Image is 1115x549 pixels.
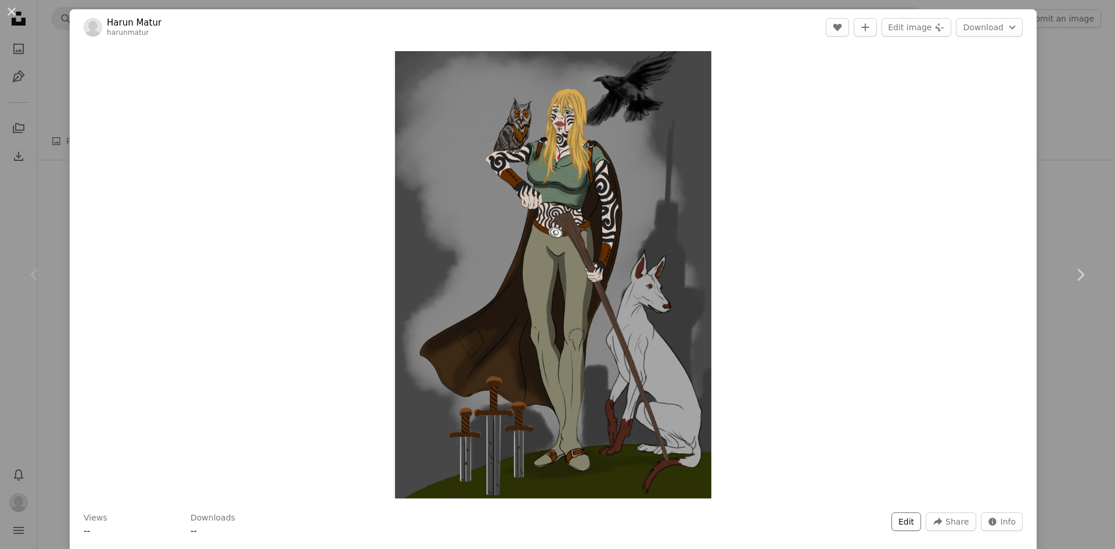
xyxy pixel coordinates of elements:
img: vector-1756327686885-c25f53cdab0a [395,51,711,498]
img: Go to Harun Matur's profile [84,18,102,37]
a: harunmatur [107,28,149,37]
button: -- [84,524,90,538]
span: Info [1001,513,1016,530]
button: Choose download format [956,18,1023,37]
button: Stats about this image [981,512,1023,531]
button: Like [826,18,849,37]
span: -- [190,526,197,536]
a: Harun Matur [107,17,161,28]
button: Edit image [882,18,951,37]
span: Share [945,513,969,530]
button: Zoom in on this image [395,51,711,498]
a: Next [1045,219,1115,331]
span: -- [84,526,90,536]
button: -- [190,524,197,538]
button: Add to Collection [854,18,877,37]
h3: Views [84,512,107,524]
button: Share this image [926,512,976,531]
button: Edit [891,512,921,531]
h3: Downloads [190,512,235,524]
